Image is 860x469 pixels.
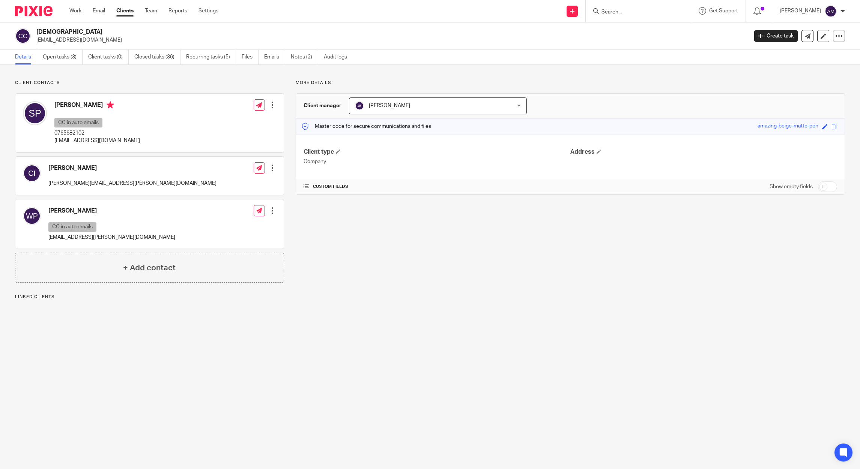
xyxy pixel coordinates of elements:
[48,234,175,241] p: [EMAIL_ADDRESS][PERSON_NAME][DOMAIN_NAME]
[48,222,96,232] p: CC in auto emails
[168,7,187,15] a: Reports
[754,30,798,42] a: Create task
[36,36,743,44] p: [EMAIL_ADDRESS][DOMAIN_NAME]
[54,101,140,111] h4: [PERSON_NAME]
[15,28,31,44] img: svg%3E
[93,7,105,15] a: Email
[770,183,813,190] label: Show empty fields
[54,118,102,127] p: CC in auto emails
[48,164,217,172] h4: [PERSON_NAME]
[758,122,818,131] div: amazing-beige-matte-pen
[123,262,176,274] h4: + Add contact
[54,137,140,144] p: [EMAIL_ADDRESS][DOMAIN_NAME]
[291,50,318,64] a: Notes (2)
[296,80,845,86] p: More details
[54,129,140,137] p: 0765682102
[242,50,259,64] a: Files
[304,148,570,156] h4: Client type
[88,50,129,64] a: Client tasks (0)
[186,50,236,64] a: Recurring tasks (5)
[69,7,81,15] a: Work
[15,294,284,300] p: Linked clients
[601,9,668,16] input: Search
[48,180,217,187] p: [PERSON_NAME][EMAIL_ADDRESS][PERSON_NAME][DOMAIN_NAME]
[264,50,285,64] a: Emails
[43,50,83,64] a: Open tasks (3)
[48,207,175,215] h4: [PERSON_NAME]
[107,101,114,109] i: Primary
[15,50,37,64] a: Details
[15,80,284,86] p: Client contacts
[36,28,601,36] h2: [DEMOGRAPHIC_DATA]
[304,184,570,190] h4: CUSTOM FIELDS
[369,103,410,108] span: [PERSON_NAME]
[145,7,157,15] a: Team
[825,5,837,17] img: svg%3E
[570,148,837,156] h4: Address
[23,101,47,125] img: svg%3E
[304,102,341,109] h3: Client manager
[302,123,431,130] p: Master code for secure communications and files
[23,164,41,182] img: svg%3E
[198,7,218,15] a: Settings
[15,6,53,16] img: Pixie
[23,207,41,225] img: svg%3E
[116,7,134,15] a: Clients
[780,7,821,15] p: [PERSON_NAME]
[324,50,353,64] a: Audit logs
[709,8,738,13] span: Get Support
[134,50,180,64] a: Closed tasks (36)
[304,158,570,165] p: Company
[355,101,364,110] img: svg%3E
